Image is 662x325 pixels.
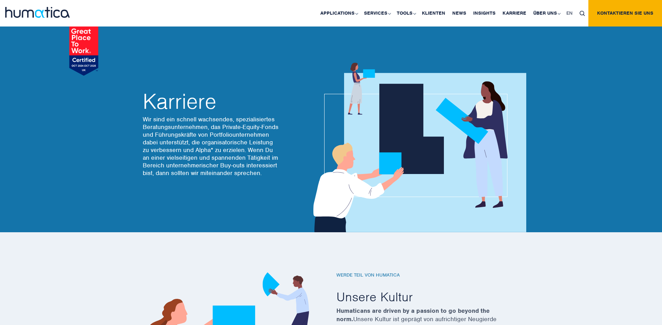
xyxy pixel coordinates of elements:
p: Wir sind ein schnell wachsendes, spezialisiertes Beratungsunternehmen, das Private-Equity-Fonds u... [143,115,279,177]
h6: Werde Teil von Humatica [336,272,525,278]
img: search_icon [580,11,585,16]
img: about_banner1 [307,63,526,232]
img: logo [5,7,70,18]
strong: Humaticans are driven by a passion to go beyond the norm. [336,307,490,323]
span: EN [566,10,573,16]
h2: Unsere Kultur [336,289,525,305]
h2: Karriere [143,91,279,112]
